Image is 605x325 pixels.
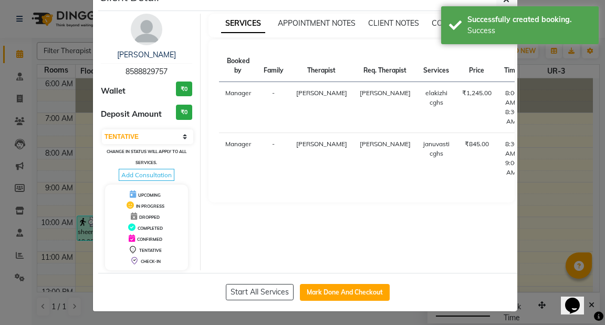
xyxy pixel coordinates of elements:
[219,50,257,82] th: Booked by
[219,82,257,133] td: Manager
[423,88,450,107] div: elakizhi cghs
[136,204,164,209] span: IN PROGRESS
[131,14,162,45] img: avatar
[139,215,160,220] span: DROPPED
[176,105,192,120] h3: ₹0
[138,226,163,231] span: COMPLETED
[176,82,192,97] h3: ₹0
[219,133,257,184] td: Manager
[368,18,419,28] span: CLIENT NOTES
[257,82,290,133] td: -
[139,248,162,253] span: TENTATIVE
[141,259,161,264] span: CHECK-IN
[290,50,353,82] th: Therapist
[462,139,492,149] div: ₹845.00
[498,50,525,82] th: Time
[300,284,390,301] button: Mark Done And Checkout
[107,149,186,165] small: Change in status will apply to all services.
[278,18,356,28] span: APPOINTMENT NOTES
[360,140,411,148] span: [PERSON_NAME]
[126,67,168,76] span: 8588829757
[467,14,591,25] div: Successfully created booking.
[137,237,162,242] span: CONFIRMED
[221,14,265,33] span: SERVICES
[561,283,594,314] iframe: chat widget
[226,284,294,300] button: Start All Services
[417,50,456,82] th: Services
[432,18,486,28] span: CONSUMPTION
[119,169,174,181] span: Add Consultation
[456,50,498,82] th: Price
[257,50,290,82] th: Family
[138,192,161,198] span: UPCOMING
[257,133,290,184] td: -
[423,139,450,158] div: januvasti cghs
[360,89,411,97] span: [PERSON_NAME]
[296,140,347,148] span: [PERSON_NAME]
[101,108,162,120] span: Deposit Amount
[498,133,525,184] td: 8:30 AM-9:00 AM
[467,25,591,36] div: Success
[117,50,176,59] a: [PERSON_NAME]
[462,88,492,98] div: ₹1,245.00
[101,85,126,97] span: Wallet
[353,50,417,82] th: Req. Therapist
[296,89,347,97] span: [PERSON_NAME]
[498,82,525,133] td: 8:00 AM-8:30 AM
